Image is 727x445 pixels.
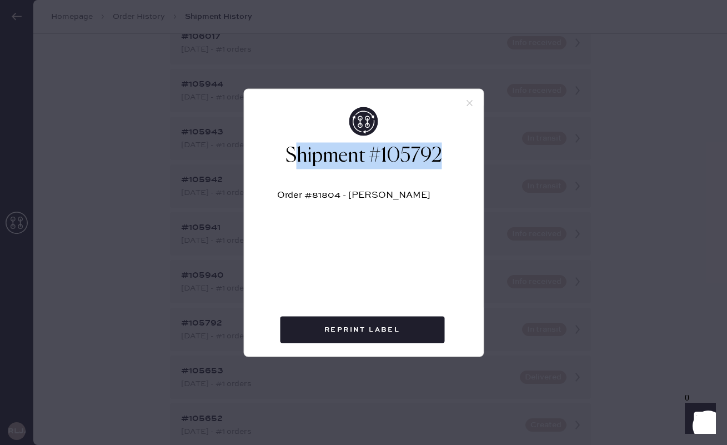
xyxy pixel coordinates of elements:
[280,316,444,343] button: Reprint Label
[674,395,722,443] iframe: Front Chat
[277,191,450,209] div: Order #81804 - [PERSON_NAME]
[280,316,447,343] a: Reprint Label
[277,142,450,169] h2: Shipment #105792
